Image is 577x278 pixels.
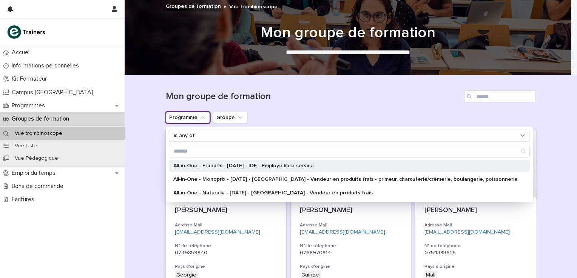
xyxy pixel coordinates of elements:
[175,243,277,249] h3: N° de téléphone
[173,163,518,168] p: All-in-One - Franprix - [DATE] - IDF - Employé libre service
[9,49,37,56] p: Accueil
[213,112,247,124] button: Groupe
[9,196,40,203] p: Factures
[169,145,530,157] div: Search
[163,24,533,42] h1: Mon groupe de formation
[175,264,277,270] h3: Pays d'origine
[169,145,529,157] input: Search
[166,2,221,10] a: Groupes de formation
[173,177,518,182] p: All-in-One - Monoprix - [DATE] - [GEOGRAPHIC_DATA] - Vendeur en produits frais - primeur, charcut...
[166,112,210,124] button: Programme
[229,2,278,10] p: Vue trombinoscope
[300,250,402,256] p: 0768970814
[9,89,99,96] p: Campus [GEOGRAPHIC_DATA]
[424,264,527,270] h3: Pays d'origine
[174,133,195,139] p: is any of
[300,243,402,249] h3: N° de téléphone
[464,90,536,102] input: Search
[424,229,510,235] a: [EMAIL_ADDRESS][DOMAIN_NAME]
[9,183,69,190] p: Bons de commande
[424,250,527,256] p: 0754383625
[424,243,527,249] h3: N° de téléphone
[173,190,518,196] p: All-in-One - Naturalia - [DATE] - [GEOGRAPHIC_DATA] - Vendeur en produits frais
[6,24,48,40] img: K0CqGN7SDeD6s4JG8KQk
[175,229,260,235] a: [EMAIL_ADDRESS][DOMAIN_NAME]
[9,102,51,109] p: Programmes
[300,206,402,215] p: [PERSON_NAME]
[175,250,277,256] p: 0749859840
[9,130,68,137] p: Vue trombinoscope
[9,115,75,122] p: Groupes de formation
[9,155,64,162] p: Vue Pédagogique
[9,62,85,69] p: Informations personnelles
[9,75,53,82] p: Kit Formateur
[175,206,277,215] p: [PERSON_NAME]
[300,222,402,228] h3: Adresse Mail
[166,91,461,102] h1: Mon groupe de formation
[300,264,402,270] h3: Pays d'origine
[9,143,43,149] p: Vue Liste
[424,206,527,215] p: [PERSON_NAME]
[9,170,62,177] p: Emploi du temps
[300,229,385,235] a: [EMAIL_ADDRESS][DOMAIN_NAME]
[175,222,277,228] h3: Adresse Mail
[424,222,527,228] h3: Adresse Mail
